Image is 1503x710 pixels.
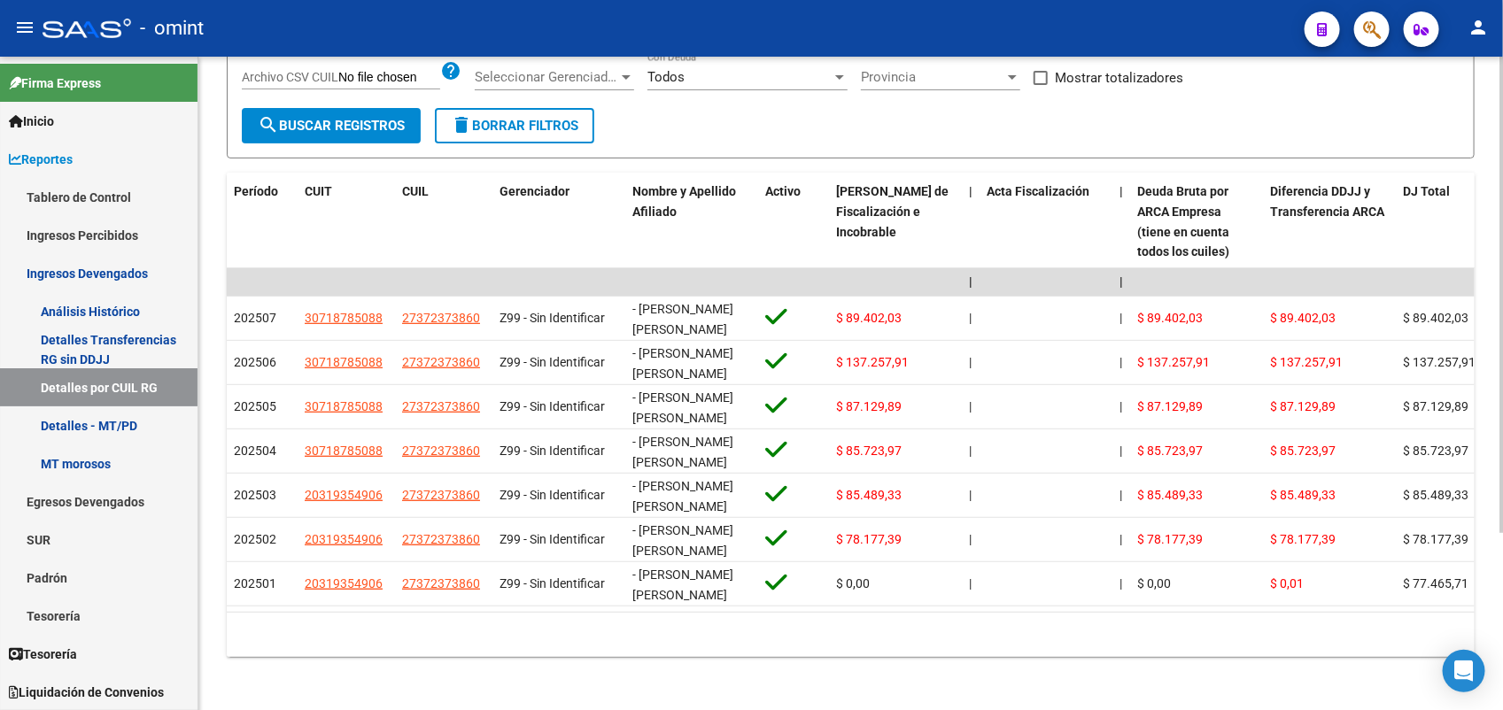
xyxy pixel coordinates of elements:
span: 202504 [234,444,276,458]
span: $ 85.723,97 [1137,444,1203,458]
span: Mostrar totalizadores [1055,67,1183,89]
span: Archivo CSV CUIL [242,70,338,84]
span: 27372373860 [402,444,480,458]
span: | [969,399,972,413]
span: Z99 - Sin Identificar [500,355,605,369]
span: $ 85.723,97 [1270,444,1336,458]
span: $ 0,00 [836,576,870,590]
span: 30718785088 [305,311,383,325]
span: $ 0,00 [1137,576,1171,590]
span: $ 85.723,97 [836,444,902,458]
button: Buscar Registros [242,108,421,143]
span: - [PERSON_NAME] [PERSON_NAME] [632,479,733,513]
datatable-header-cell: Gerenciador [492,173,625,271]
span: 20319354906 [305,532,383,546]
span: $ 78.177,39 [836,532,902,546]
span: Provincia [861,69,1004,85]
datatable-header-cell: Período [227,173,298,271]
span: DJ Total [1403,184,1450,198]
span: $ 78.177,39 [1403,532,1468,546]
span: - [PERSON_NAME] [PERSON_NAME] [632,302,733,336]
span: - omint [140,9,204,48]
span: $ 89.402,03 [1270,311,1336,325]
span: Z99 - Sin Identificar [500,311,605,325]
mat-icon: person [1468,17,1489,38]
datatable-header-cell: CUIL [395,173,492,271]
datatable-header-cell: CUIT [298,173,395,271]
datatable-header-cell: Acta Fiscalización [980,173,1112,271]
datatable-header-cell: Activo [758,173,829,271]
span: | [969,355,972,369]
span: 30718785088 [305,444,383,458]
span: Nombre y Apellido Afiliado [632,184,736,219]
span: 27372373860 [402,311,480,325]
span: $ 137.257,91 [836,355,909,369]
span: Reportes [9,150,73,169]
span: $ 137.257,91 [1270,355,1343,369]
span: $ 87.129,89 [836,399,902,413]
span: - [PERSON_NAME] [PERSON_NAME] [632,346,733,381]
mat-icon: search [258,114,279,135]
span: $ 85.489,33 [836,488,902,502]
span: $ 85.489,33 [1137,488,1203,502]
span: 202505 [234,399,276,413]
span: Inicio [9,112,54,131]
span: 202501 [234,576,276,590]
span: Z99 - Sin Identificar [500,399,605,413]
span: | [1120,399,1122,413]
span: | [969,444,972,458]
span: Z99 - Sin Identificar [500,532,605,546]
span: Seleccionar Gerenciador [475,69,618,85]
span: CUIT [305,184,332,198]
span: - [PERSON_NAME] [PERSON_NAME] [632,435,733,469]
span: Z99 - Sin Identificar [500,488,605,502]
span: $ 85.489,33 [1403,488,1468,502]
span: Firma Express [9,73,101,93]
span: | [1120,444,1122,458]
span: Acta Fiscalización [987,184,1089,198]
span: $ 87.129,89 [1137,399,1203,413]
button: Borrar Filtros [435,108,594,143]
span: - [PERSON_NAME] [PERSON_NAME] [632,390,733,425]
span: 202507 [234,311,276,325]
span: | [969,488,972,502]
span: | [969,311,972,325]
span: 20319354906 [305,576,383,590]
mat-icon: help [440,60,461,81]
span: 27372373860 [402,532,480,546]
span: | [969,532,972,546]
datatable-header-cell: | [1112,173,1130,271]
span: | [969,576,972,590]
datatable-header-cell: Deuda Bruta Neto de Fiscalización e Incobrable [829,173,962,271]
datatable-header-cell: | [962,173,980,271]
span: Liquidación de Convenios [9,683,164,702]
span: 27372373860 [402,576,480,590]
span: | [1120,532,1122,546]
span: 27372373860 [402,488,480,502]
span: - [PERSON_NAME] [PERSON_NAME] [632,523,733,558]
span: $ 87.129,89 [1270,399,1336,413]
span: $ 78.177,39 [1270,532,1336,546]
span: | [1120,274,1123,289]
span: $ 137.257,91 [1403,355,1476,369]
span: | [1120,311,1122,325]
span: 30718785088 [305,399,383,413]
span: 27372373860 [402,399,480,413]
span: $ 89.402,03 [1137,311,1203,325]
datatable-header-cell: Nombre y Apellido Afiliado [625,173,758,271]
datatable-header-cell: Deuda Bruta por ARCA Empresa (tiene en cuenta todos los cuiles) [1130,173,1263,271]
span: Borrar Filtros [451,118,578,134]
span: $ 78.177,39 [1137,532,1203,546]
span: 20319354906 [305,488,383,502]
span: Activo [765,184,801,198]
span: Deuda Bruta por ARCA Empresa (tiene en cuenta todos los cuiles) [1137,184,1229,259]
span: $ 137.257,91 [1137,355,1210,369]
div: Open Intercom Messenger [1443,650,1485,692]
span: | [969,184,972,198]
span: $ 89.402,03 [836,311,902,325]
span: 202506 [234,355,276,369]
span: Diferencia DDJJ y Transferencia ARCA [1270,184,1384,219]
span: 202502 [234,532,276,546]
datatable-header-cell: Diferencia DDJJ y Transferencia ARCA [1263,173,1396,271]
span: $ 87.129,89 [1403,399,1468,413]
